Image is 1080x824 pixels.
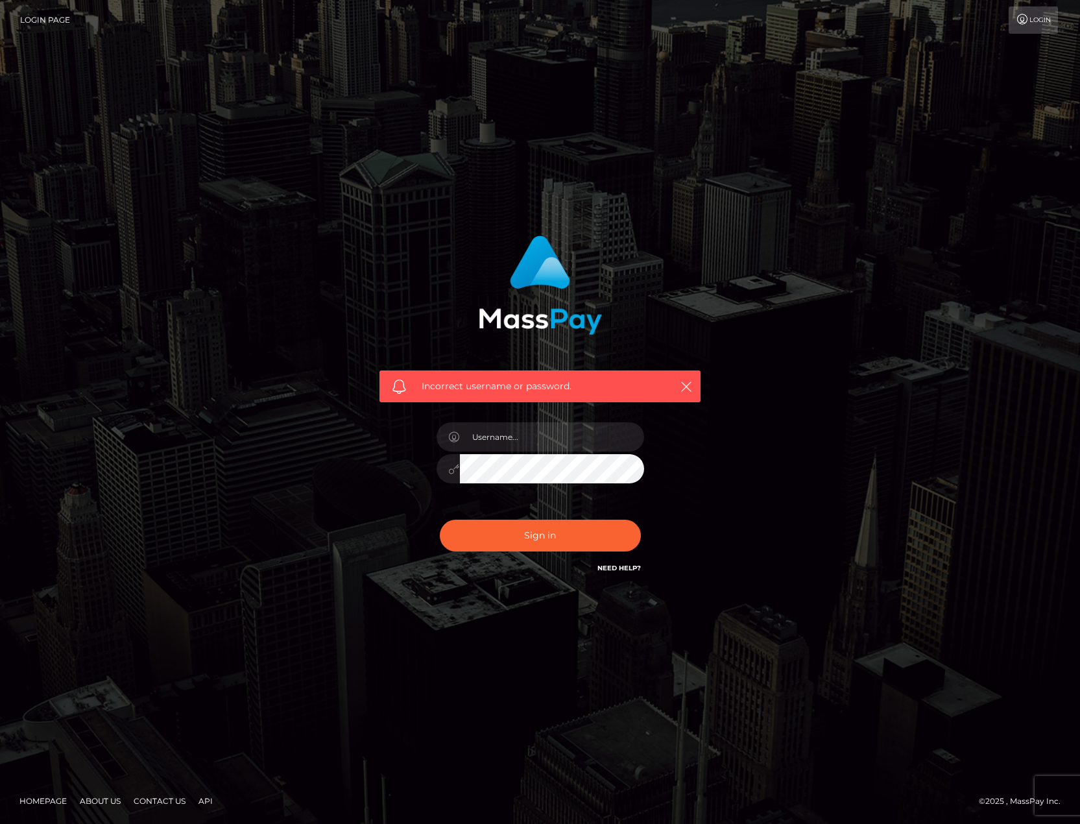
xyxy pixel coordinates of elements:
[20,6,70,34] a: Login Page
[979,794,1070,808] div: © 2025 , MassPay Inc.
[193,791,218,811] a: API
[128,791,191,811] a: Contact Us
[14,791,72,811] a: Homepage
[597,564,641,572] a: Need Help?
[460,422,644,452] input: Username...
[440,520,641,551] button: Sign in
[1009,6,1058,34] a: Login
[479,236,602,335] img: MassPay Login
[422,380,658,393] span: Incorrect username or password.
[75,791,126,811] a: About Us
